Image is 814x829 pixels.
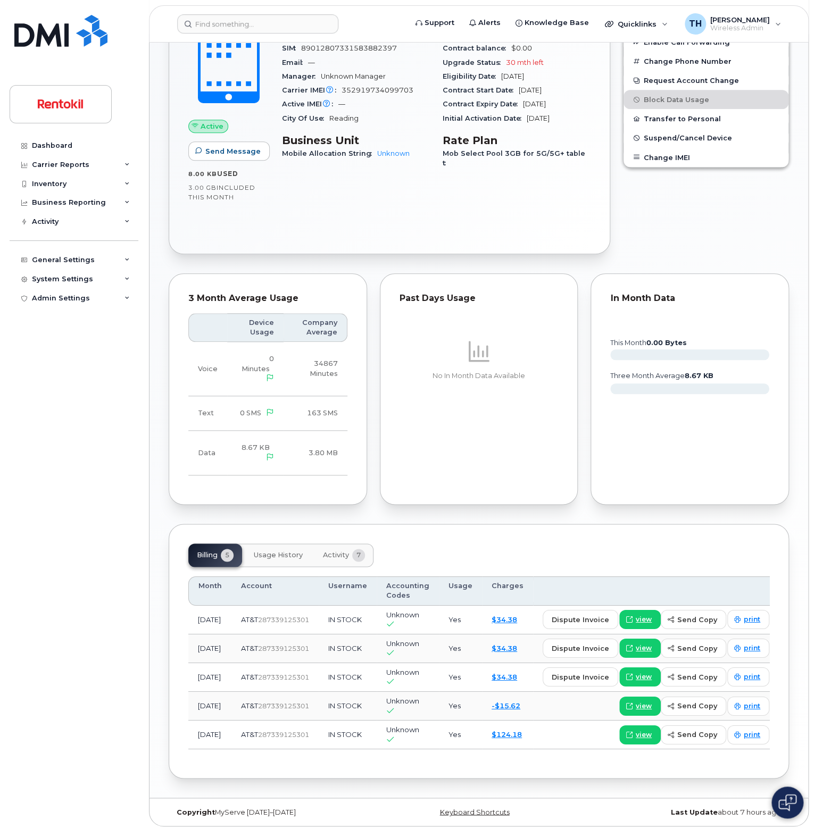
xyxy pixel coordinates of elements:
td: [DATE] [188,663,231,692]
span: dispute invoice [552,643,609,654]
span: Active IMEI [282,100,338,108]
a: Knowledge Base [508,12,596,34]
div: MyServe [DATE]–[DATE] [169,808,376,816]
a: view [619,639,661,658]
span: Mob Select Pool 3GB for 5G/5G+ tablet [443,149,585,167]
td: Voice [188,342,227,396]
a: Unknown [377,149,410,157]
span: send copy [677,643,717,654]
span: 287339125301 [258,644,309,652]
span: Knowledge Base [525,18,589,28]
td: IN STOCK [319,692,377,721]
a: view [619,725,661,744]
button: Suspend/Cancel Device [624,128,788,147]
span: Alerts [478,18,501,28]
td: 34867 Minutes [284,342,347,396]
span: 287339125301 [258,731,309,739]
a: $124.18 [492,730,522,739]
span: send copy [677,701,717,711]
button: Send Message [188,141,270,161]
span: TH [689,18,702,30]
div: Past Days Usage [400,293,559,304]
span: print [744,643,760,653]
a: $34.38 [492,673,517,681]
button: Change Phone Number [624,52,788,71]
div: Quicklinks [597,13,675,35]
td: IN STOCK [319,663,377,692]
a: $34.38 [492,644,517,652]
div: In Month Data [610,293,769,304]
span: dispute invoice [552,615,609,625]
span: 352919734099703 [342,86,413,94]
th: Charges [482,576,533,606]
button: dispute invoice [543,639,618,658]
span: SIM [282,44,301,52]
span: send copy [677,730,717,740]
span: Contract balance [443,44,511,52]
span: [PERSON_NAME] [710,15,770,24]
span: Contract Start Date [443,86,519,94]
span: Carrier IMEI [282,86,342,94]
span: Eligibility Date [443,72,501,80]
td: [DATE] [188,634,231,663]
text: this month [610,339,687,347]
span: view [636,730,652,740]
td: IN STOCK [319,634,377,663]
span: AT&T [241,673,258,681]
span: AT&T [241,730,258,739]
td: Yes [439,721,482,749]
span: Active [201,121,223,131]
span: 0 Minutes [242,355,274,372]
span: Unknown [386,639,419,648]
button: dispute invoice [543,610,618,629]
span: dispute invoice [552,672,609,682]
span: [DATE] [523,100,546,108]
th: Accounting Codes [377,576,439,606]
span: print [744,730,760,740]
span: Unknown [386,668,419,676]
a: Alerts [462,12,508,34]
span: print [744,615,760,624]
a: print [727,610,769,629]
p: No In Month Data Available [400,371,559,381]
span: 7 [352,549,365,562]
th: Device Usage [227,313,284,342]
span: Usage History [254,551,303,559]
span: [DATE] [527,114,550,122]
span: Manager [282,72,321,80]
td: 3.80 MB [284,431,347,475]
td: Text [188,396,227,431]
span: used [217,170,238,178]
span: Activity [323,551,349,559]
span: 287339125301 [258,673,309,681]
th: Username [319,576,377,606]
span: Support [425,18,454,28]
span: 8.67 KB [242,443,270,451]
tspan: 0.00 Bytes [646,339,687,347]
span: Upgrade Status [443,58,506,66]
td: 163 SMS [284,396,347,431]
button: dispute invoice [543,667,618,686]
span: Send Message [205,146,261,156]
td: Yes [439,634,482,663]
td: Yes [439,663,482,692]
span: Wireless Admin [710,24,770,32]
td: [DATE] [188,721,231,749]
span: Initial Activation Date [443,114,527,122]
strong: Copyright [177,808,215,816]
span: Quicklinks [618,20,657,28]
div: about 7 hours ago [582,808,789,816]
span: 89012807331583882397 [301,44,397,52]
span: [DATE] [501,72,524,80]
th: Month [188,576,231,606]
a: print [727,639,769,658]
button: Change IMEI [624,148,788,167]
button: send copy [661,697,726,716]
a: view [619,667,661,686]
td: IN STOCK [319,606,377,634]
a: print [727,697,769,716]
strong: Last Update [671,808,718,816]
span: Contract Expiry Date [443,100,523,108]
span: Unknown Manager [321,72,386,80]
div: Tyler Hallacher [677,13,788,35]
